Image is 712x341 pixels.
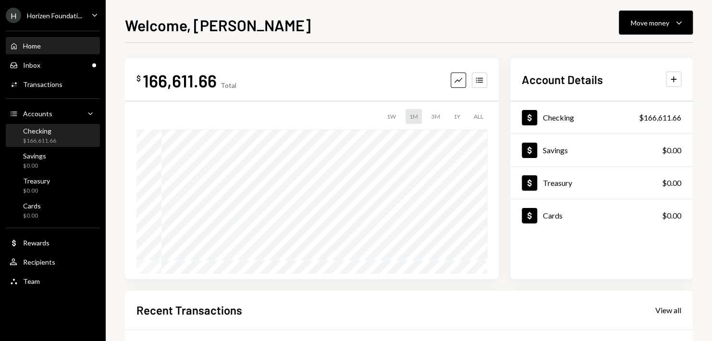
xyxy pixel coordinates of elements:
div: View all [655,305,681,315]
div: $166,611.66 [23,137,56,145]
a: View all [655,304,681,315]
a: Accounts [6,105,100,122]
h1: Welcome, [PERSON_NAME] [125,15,311,35]
div: $0.00 [662,145,681,156]
div: Savings [23,152,46,160]
a: Inbox [6,56,100,73]
a: Checking$166,611.66 [6,124,100,147]
a: Checking$166,611.66 [510,101,693,134]
div: $0.00 [662,210,681,221]
a: Team [6,272,100,290]
a: Cards$0.00 [6,199,100,222]
div: 166,611.66 [143,70,217,91]
div: ALL [470,109,487,124]
a: Recipients [6,253,100,270]
a: Rewards [6,234,100,251]
a: Treasury$0.00 [510,167,693,199]
a: Treasury$0.00 [6,174,100,197]
div: Treasury [543,178,572,187]
div: $ [136,73,141,83]
div: Checking [23,127,56,135]
div: Rewards [23,239,49,247]
div: Team [23,277,40,285]
div: Checking [543,113,574,122]
div: 1Y [450,109,464,124]
div: Cards [23,202,41,210]
div: $166,611.66 [639,112,681,123]
a: Transactions [6,75,100,93]
div: $0.00 [23,212,41,220]
div: Savings [543,146,568,155]
div: Horizen Foundati... [27,12,82,20]
div: Inbox [23,61,40,69]
a: Savings$0.00 [510,134,693,166]
div: Treasury [23,177,50,185]
h2: Recent Transactions [136,302,242,318]
div: Home [23,42,41,50]
div: Accounts [23,110,52,118]
div: Move money [631,18,669,28]
div: H [6,8,21,23]
button: Move money [619,11,693,35]
div: $0.00 [23,187,50,195]
a: Savings$0.00 [6,149,100,172]
div: 1W [383,109,400,124]
div: Cards [543,211,563,220]
h2: Account Details [522,72,603,87]
div: $0.00 [662,177,681,189]
div: Recipients [23,258,55,266]
a: Cards$0.00 [510,199,693,231]
div: Total [221,81,236,89]
div: $0.00 [23,162,46,170]
div: Transactions [23,80,62,88]
div: 3M [428,109,444,124]
a: Home [6,37,100,54]
div: 1M [405,109,422,124]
